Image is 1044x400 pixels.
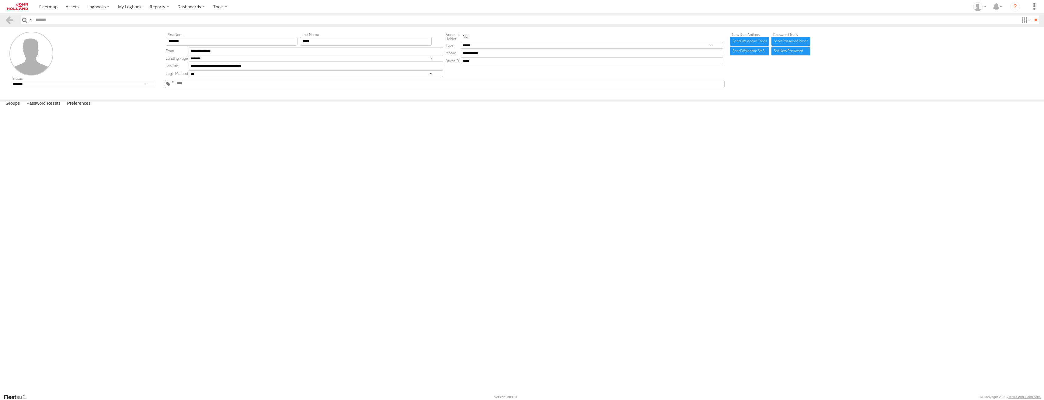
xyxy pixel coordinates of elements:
div: Version: 308.01 [494,395,517,399]
i: ? [1010,2,1020,12]
label: Landing Page [166,55,189,62]
a: Return to Dashboard [2,2,33,12]
label: Password Resets [23,100,64,108]
span: No [462,33,468,40]
label: Password Tools [771,33,810,37]
a: Send Password Reset [771,37,810,46]
label: First Name [166,33,297,37]
div: © Copyright 2025 - [980,395,1041,399]
a: Visit our Website [3,394,31,400]
label: Groups [2,100,23,108]
label: New User Actions [730,33,769,37]
label: Manually enter new password [771,47,810,55]
label: Driver ID [446,57,461,64]
label: Last Name [300,33,431,37]
label: Login Method [166,70,189,77]
label: Account Holder [446,33,461,41]
label: Search Query [29,16,33,24]
a: Send Welcome SMS [730,47,769,55]
label: Preferences [64,100,94,108]
label: Email [166,47,189,54]
img: jhg-logo.svg [7,3,28,10]
a: Back to previous Page [5,16,14,24]
label: Type [446,42,461,49]
a: Terms and Conditions [1008,395,1041,399]
a: Send Welcome Email [730,37,769,46]
label: Job Title [166,63,189,70]
label: Mobile [446,50,461,57]
div: Adam Dippie [971,2,989,11]
label: Search Filter Options [1019,16,1032,24]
